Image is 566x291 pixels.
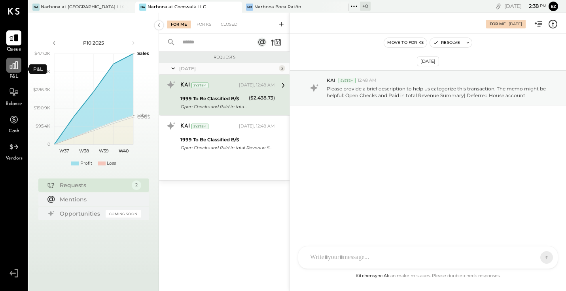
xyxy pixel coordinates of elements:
div: Narbona at [GEOGRAPHIC_DATA] LLC [41,4,123,10]
span: Balance [6,101,22,108]
text: $286.3K [33,87,50,92]
text: Sales [137,51,149,56]
div: Coming Soon [106,210,141,218]
div: For KS [193,21,215,28]
button: Ez [549,2,558,11]
text: 0 [47,141,50,147]
div: For Me [490,21,506,27]
div: [DATE], 12:48 AM [239,82,275,88]
text: Labor [137,113,149,118]
div: Narbona at Cocowalk LLC [148,4,206,10]
div: Mentions [60,195,137,203]
div: Loss [107,160,116,167]
div: Open Checks and Paid in total Revenue Summary| Deferred House account [180,103,246,111]
button: Move to for ks [384,38,427,47]
div: Requests [163,54,286,60]
div: System [339,78,356,83]
p: Please provide a brief description to help us categorize this transaction. The memo might be help... [327,85,548,99]
span: KAI [327,77,335,84]
text: $95.4K [36,123,50,129]
div: P10 2025 [60,39,127,46]
div: [DATE], 12:48 AM [239,123,275,130]
text: W39 [98,148,108,154]
a: Balance [0,85,27,108]
button: Resolve [430,38,463,47]
span: Cash [9,128,19,135]
a: Cash [0,112,27,135]
div: 2 [279,65,285,71]
div: 1999 To Be Classified B/S [180,95,246,103]
div: Na [32,4,40,11]
div: KAI [180,122,190,130]
span: Queue [7,46,21,53]
div: NB [246,4,253,11]
div: Closed [217,21,241,28]
div: + 0 [360,2,371,11]
div: ($2,438.73) [249,94,275,102]
span: 12:48 AM [358,77,377,84]
text: COGS [137,114,150,120]
span: 2 : 38 [523,2,539,10]
div: [DATE] [509,21,522,27]
div: copy link [494,2,502,10]
div: 1999 To Be Classified B/S [180,136,273,144]
div: Na [139,4,146,11]
text: W40 [118,148,128,154]
a: Queue [0,30,27,53]
div: For Me [167,21,191,28]
div: Opportunities [60,210,102,218]
div: [DATE] [417,56,439,66]
text: $190.9K [34,105,50,111]
div: Profit [80,160,92,167]
div: Open Checks and Paid in total Revenue Summary| Deferred House account [180,144,273,152]
span: P&L [9,73,19,81]
text: W38 [79,148,89,154]
div: System [191,124,208,129]
div: Requests [60,181,128,189]
div: Narbona Boca Ratōn [254,4,301,10]
text: W37 [59,148,69,154]
div: 2 [132,180,141,190]
span: pm [540,3,547,9]
div: KAI [180,81,190,89]
a: P&L [0,58,27,81]
a: Vendors [0,139,27,162]
text: $477.2K [34,51,50,56]
text: $381.8K [34,69,50,74]
span: Vendors [6,155,23,162]
div: [DATE] [504,2,547,10]
div: P&L [29,64,47,74]
div: System [191,83,208,88]
div: [DATE] [179,65,277,72]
